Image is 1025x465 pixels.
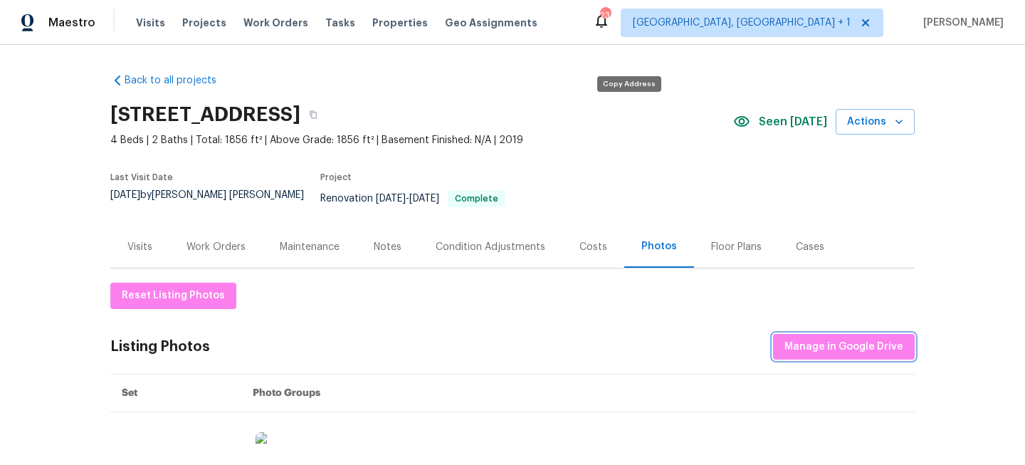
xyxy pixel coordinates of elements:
[182,16,226,30] span: Projects
[711,240,762,254] div: Floor Plans
[186,240,246,254] div: Work Orders
[325,18,355,28] span: Tasks
[110,283,236,309] button: Reset Listing Photos
[110,340,210,354] div: Listing Photos
[48,16,95,30] span: Maestro
[110,133,733,147] span: 4 Beds | 2 Baths | Total: 1856 ft² | Above Grade: 1856 ft² | Basement Finished: N/A | 2019
[436,240,545,254] div: Condition Adjustments
[280,240,340,254] div: Maintenance
[376,194,439,204] span: -
[633,16,851,30] span: [GEOGRAPHIC_DATA], [GEOGRAPHIC_DATA] + 1
[320,173,352,182] span: Project
[641,239,677,254] div: Photos
[773,334,915,360] button: Manage in Google Drive
[241,375,915,412] th: Photo Groups
[847,113,903,131] span: Actions
[243,16,308,30] span: Work Orders
[110,375,241,412] th: Set
[136,16,165,30] span: Visits
[409,194,439,204] span: [DATE]
[579,240,607,254] div: Costs
[127,240,152,254] div: Visits
[796,240,824,254] div: Cases
[449,194,504,203] span: Complete
[836,109,915,135] button: Actions
[784,338,903,356] span: Manage in Google Drive
[374,240,401,254] div: Notes
[110,190,320,217] div: by [PERSON_NAME] [PERSON_NAME]
[320,194,505,204] span: Renovation
[110,108,300,122] h2: [STREET_ADDRESS]
[918,16,1004,30] span: [PERSON_NAME]
[110,73,247,88] a: Back to all projects
[122,287,225,305] span: Reset Listing Photos
[376,194,406,204] span: [DATE]
[110,190,140,200] span: [DATE]
[445,16,537,30] span: Geo Assignments
[110,173,173,182] span: Last Visit Date
[372,16,428,30] span: Properties
[600,9,610,23] div: 23
[759,115,827,129] span: Seen [DATE]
